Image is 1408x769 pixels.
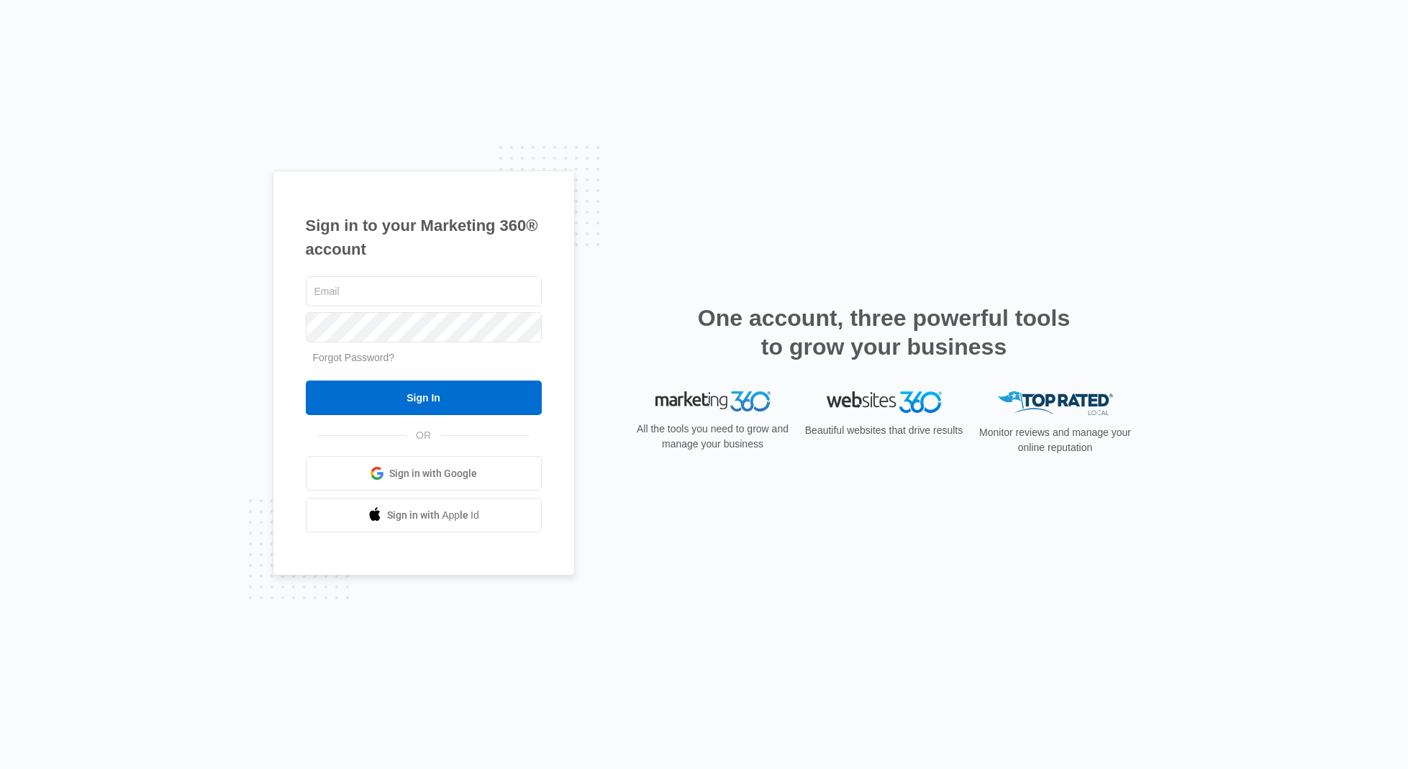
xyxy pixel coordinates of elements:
img: Top Rated Local [998,391,1113,415]
span: OR [406,428,441,443]
input: Sign In [306,381,542,415]
a: Sign in with Apple Id [306,498,542,532]
img: Websites 360 [827,391,942,412]
p: Monitor reviews and manage your online reputation [975,425,1136,455]
h1: Sign in to your Marketing 360® account [306,214,542,261]
span: Sign in with Google [389,466,477,481]
p: Beautiful websites that drive results [804,423,965,438]
a: Sign in with Google [306,456,542,491]
span: Sign in with Apple Id [387,508,479,523]
input: Email [306,276,542,306]
p: All the tools you need to grow and manage your business [632,422,794,452]
img: Marketing 360 [655,391,771,411]
a: Forgot Password? [313,352,395,363]
h2: One account, three powerful tools to grow your business [694,304,1075,361]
